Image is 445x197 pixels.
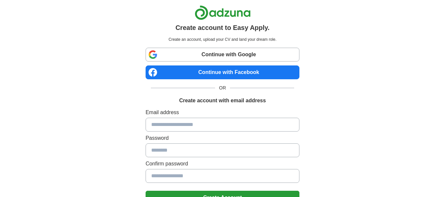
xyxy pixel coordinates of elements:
[146,160,299,168] label: Confirm password
[179,97,266,105] h1: Create account with email address
[146,134,299,142] label: Password
[215,85,230,91] span: OR
[176,23,270,33] h1: Create account to Easy Apply.
[146,65,299,79] a: Continue with Facebook
[146,109,299,116] label: Email address
[147,37,298,42] p: Create an account, upload your CV and land your dream role.
[146,48,299,62] a: Continue with Google
[195,5,251,20] img: Adzuna logo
